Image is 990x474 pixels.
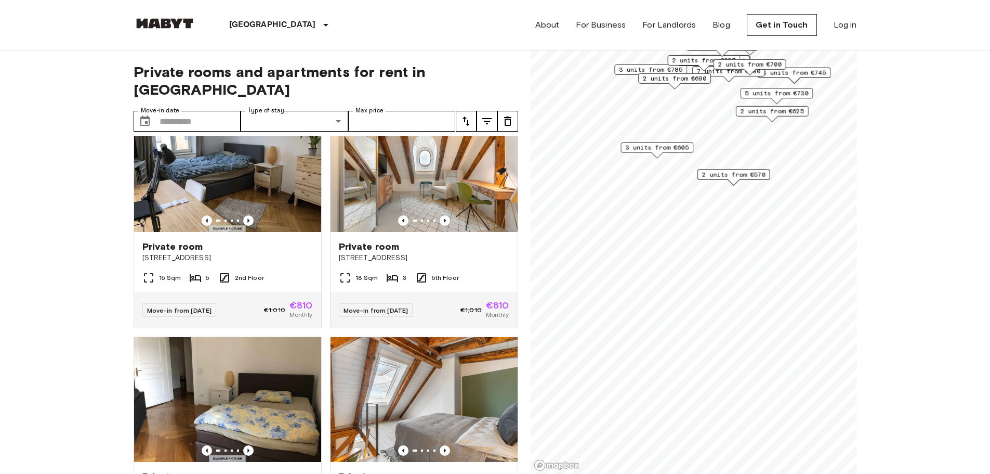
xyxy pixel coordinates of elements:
span: 2 units from €700 [718,60,781,69]
button: tune [497,111,518,132]
span: 3 units from €785 [619,65,682,74]
div: Map marker [677,56,750,72]
button: Previous image [202,445,212,456]
span: 15 Sqm [159,273,181,283]
a: Log in [834,19,857,31]
a: About [535,19,560,31]
img: Marketing picture of unit DE-02-017-001-01HF [134,337,321,462]
label: Type of stay [248,106,284,115]
div: Map marker [638,73,711,89]
span: 7 units from €690 [697,67,760,76]
span: 5 [206,273,209,283]
button: Previous image [398,445,408,456]
img: Habyt [134,18,196,29]
span: 2 units from €690 [643,74,706,83]
button: Previous image [440,215,450,226]
span: Private room [142,240,203,253]
img: Marketing picture of unit DE-02-008-005-02HF [331,107,518,232]
span: [STREET_ADDRESS] [339,253,509,263]
img: Marketing picture of unit DE-02-024-001-01HF [134,107,321,232]
span: 18 Sqm [355,273,378,283]
div: Map marker [758,68,830,84]
span: €810 [289,301,313,310]
span: Move-in from [DATE] [344,306,408,314]
div: Map marker [697,170,770,186]
button: Choose date [135,111,155,132]
a: For Business [576,19,626,31]
label: Max price [355,106,384,115]
div: Map marker [740,88,813,104]
button: Previous image [440,445,450,456]
div: Map marker [713,59,786,75]
button: Previous image [398,215,408,226]
a: Marketing picture of unit DE-02-008-005-02HFPrevious imagePrevious imagePrivate room[STREET_ADDRE... [330,107,518,328]
button: tune [477,111,497,132]
button: Previous image [243,215,254,226]
span: 5 units from €730 [745,88,808,98]
img: Marketing picture of unit DE-02-008-005-03HF [331,337,518,462]
span: 2 units from €570 [702,170,765,180]
button: tune [456,111,477,132]
span: 2 units from €925 [672,56,735,65]
span: 3 units from €605 [625,143,689,152]
span: Private room [339,240,400,253]
a: Blog [712,19,730,31]
span: €1,010 [460,305,482,315]
span: 3 units from €745 [762,68,826,78]
span: 2 units from €625 [740,107,803,116]
div: Map marker [692,66,765,82]
span: Monthly [486,310,509,319]
a: Mapbox logo [534,459,579,471]
div: Map marker [735,106,808,122]
div: Map marker [614,65,687,81]
a: Marketing picture of unit DE-02-024-001-01HFPrevious imagePrevious imagePrivate room[STREET_ADDRE... [134,107,322,328]
div: Map marker [685,41,758,57]
span: Move-in from [DATE] [147,306,212,314]
button: Previous image [202,215,212,226]
span: €810 [486,301,509,310]
div: Map marker [667,55,740,71]
div: Map marker [714,39,786,55]
a: For Landlords [642,19,696,31]
button: Previous image [243,445,254,456]
span: 3 [403,273,406,283]
span: [STREET_ADDRESS] [142,253,313,263]
span: Monthly [289,310,312,319]
span: 5th Floor [432,273,459,283]
span: €1,010 [264,305,285,315]
label: Move-in date [141,106,179,115]
p: [GEOGRAPHIC_DATA] [229,19,316,31]
span: Private rooms and apartments for rent in [GEOGRAPHIC_DATA] [134,63,518,98]
div: Map marker [621,143,693,159]
span: 2nd Floor [235,273,264,283]
a: Get in Touch [747,14,817,36]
